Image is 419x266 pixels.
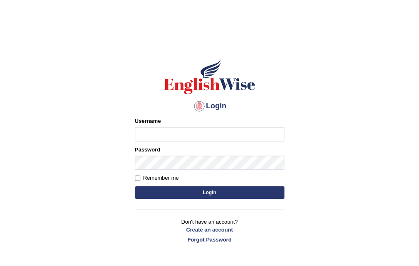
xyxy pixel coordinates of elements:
[135,100,284,113] h4: Login
[135,174,179,182] label: Remember me
[135,186,284,199] button: Login
[135,176,140,181] input: Remember me
[162,58,257,95] img: Logo of English Wise sign in for intelligent practice with AI
[135,146,160,154] label: Password
[135,218,284,244] p: Don't have an account?
[135,236,284,244] a: Forgot Password
[135,226,284,234] a: Create an account
[135,117,161,125] label: Username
